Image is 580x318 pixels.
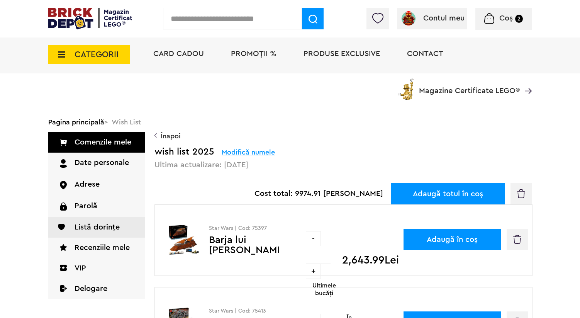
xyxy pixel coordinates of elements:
[222,149,275,156] span: Modifică numele
[159,224,209,256] img: Barja lui Jabba
[419,77,520,95] span: Magazine Certificate LEGO®
[391,183,505,204] button: Adaugă totul în coș
[48,238,145,258] a: Recenziile mele
[48,217,145,238] a: Listă dorințe
[75,50,119,59] span: CATEGORII
[231,50,276,58] a: PROMOȚII %
[48,258,145,279] a: VIP
[154,132,532,140] a: Înapoi
[159,307,279,315] p: Star Wars | Cod: 75413
[48,132,145,153] a: Comenzile mele
[48,279,145,299] a: Delogare
[254,183,383,204] div: Cost total: 9974.91 [PERSON_NAME]
[404,229,501,250] button: Adaugă în coș
[48,153,145,174] a: Date personale
[520,77,532,85] a: Magazine Certificate LEGO®
[423,14,465,22] span: Contul meu
[48,196,145,217] a: Parolă
[407,50,443,58] a: Contact
[154,147,275,157] h2: wish list 2025
[159,224,279,232] p: Star Wars | Cod: 75397
[48,174,145,196] a: Adrese
[153,50,204,58] a: Card Cadou
[306,264,321,279] div: +
[515,15,523,23] small: 2
[304,50,380,58] a: Produse exclusive
[306,231,342,297] div: Ultimele bucăți
[400,14,465,22] a: Contul meu
[154,161,275,169] div: Ultima actualizare: [DATE]
[306,231,321,246] div: -
[209,235,287,255] a: Barja lui [PERSON_NAME]
[342,256,399,272] div: 2,643.99Lei
[48,119,104,126] a: Pagina principală
[48,112,532,132] div: > Wish List
[499,14,513,22] span: Coș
